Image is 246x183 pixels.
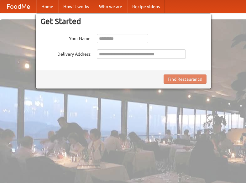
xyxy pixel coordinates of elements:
[40,49,91,57] label: Delivery Address
[58,0,94,13] a: How it works
[40,17,207,26] h3: Get Started
[40,34,91,42] label: Your Name
[127,0,165,13] a: Recipe videos
[0,0,36,13] a: FoodMe
[36,0,58,13] a: Home
[94,0,127,13] a: Who we are
[164,74,207,84] button: Find Restaurants!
